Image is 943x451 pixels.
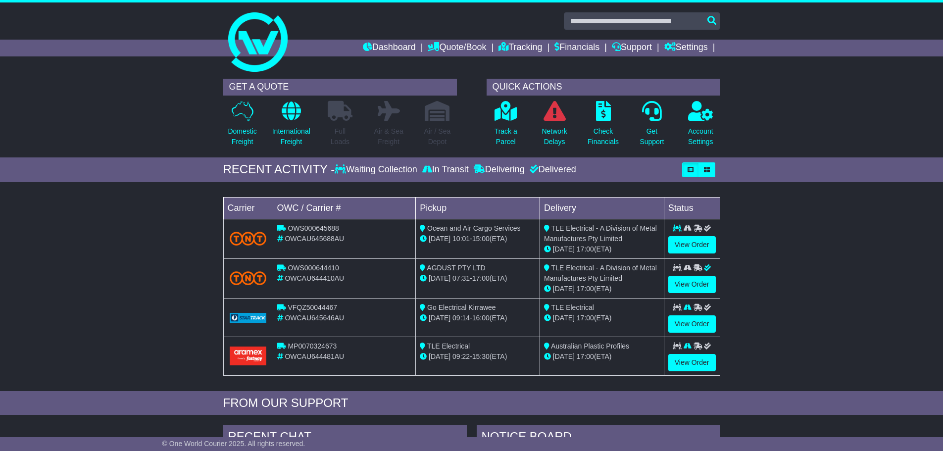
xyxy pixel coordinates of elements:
[272,100,311,152] a: InternationalFreight
[553,352,575,360] span: [DATE]
[230,313,267,323] img: GetCarrierServiceLogo
[640,126,664,147] p: Get Support
[285,235,344,243] span: OWCAU645688AU
[553,285,575,293] span: [DATE]
[544,284,660,294] div: (ETA)
[551,303,594,311] span: TLE Electrical
[527,164,576,175] div: Delivered
[420,234,536,244] div: - (ETA)
[223,197,273,219] td: Carrier
[288,264,339,272] span: OWS000644410
[544,351,660,362] div: (ETA)
[540,197,664,219] td: Delivery
[544,244,660,254] div: (ETA)
[429,235,450,243] span: [DATE]
[230,232,267,245] img: TNT_Domestic.png
[429,352,450,360] span: [DATE]
[223,79,457,96] div: GET A QUOTE
[427,303,496,311] span: Go Electrical Kirrawee
[429,274,450,282] span: [DATE]
[227,100,257,152] a: DomesticFreight
[551,342,629,350] span: Australian Plastic Profiles
[577,314,594,322] span: 17:00
[427,342,470,350] span: TLE Electrical
[668,236,716,253] a: View Order
[553,245,575,253] span: [DATE]
[588,126,619,147] p: Check Financials
[285,352,344,360] span: OWCAU644481AU
[223,162,335,177] div: RECENT ACTIVITY -
[472,274,490,282] span: 17:00
[452,314,470,322] span: 09:14
[228,126,256,147] p: Domestic Freight
[668,276,716,293] a: View Order
[471,164,527,175] div: Delivering
[544,264,657,282] span: TLE Electrical - A Division of Metal Manufactures Pty Limited
[416,197,540,219] td: Pickup
[553,314,575,322] span: [DATE]
[544,224,657,243] span: TLE Electrical - A Division of Metal Manufactures Pty Limited
[162,440,305,448] span: © One World Courier 2025. All rights reserved.
[288,224,339,232] span: OWS000645688
[363,40,416,56] a: Dashboard
[554,40,599,56] a: Financials
[472,235,490,243] span: 15:00
[285,274,344,282] span: OWCAU644410AU
[472,314,490,322] span: 16:00
[223,396,720,410] div: FROM OUR SUPPORT
[577,245,594,253] span: 17:00
[428,40,486,56] a: Quote/Book
[420,351,536,362] div: - (ETA)
[668,315,716,333] a: View Order
[285,314,344,322] span: OWCAU645646AU
[472,352,490,360] span: 15:30
[664,197,720,219] td: Status
[668,354,716,371] a: View Order
[541,100,567,152] a: NetworkDelays
[429,314,450,322] span: [DATE]
[542,126,567,147] p: Network Delays
[273,197,416,219] td: OWC / Carrier #
[612,40,652,56] a: Support
[577,352,594,360] span: 17:00
[494,100,518,152] a: Track aParcel
[487,79,720,96] div: QUICK ACTIONS
[420,273,536,284] div: - (ETA)
[230,347,267,365] img: Aramex.png
[420,164,471,175] div: In Transit
[452,274,470,282] span: 07:31
[639,100,664,152] a: GetSupport
[427,224,520,232] span: Ocean and Air Cargo Services
[288,303,337,311] span: VFQZ50044467
[335,164,419,175] div: Waiting Collection
[544,313,660,323] div: (ETA)
[452,352,470,360] span: 09:22
[374,126,403,147] p: Air & Sea Freight
[688,100,714,152] a: AccountSettings
[427,264,485,272] span: AGDUST PTY LTD
[688,126,713,147] p: Account Settings
[288,342,337,350] span: MP0070324673
[498,40,542,56] a: Tracking
[495,126,517,147] p: Track a Parcel
[424,126,451,147] p: Air / Sea Depot
[587,100,619,152] a: CheckFinancials
[272,126,310,147] p: International Freight
[420,313,536,323] div: - (ETA)
[577,285,594,293] span: 17:00
[230,271,267,285] img: TNT_Domestic.png
[328,126,352,147] p: Full Loads
[452,235,470,243] span: 10:01
[664,40,708,56] a: Settings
